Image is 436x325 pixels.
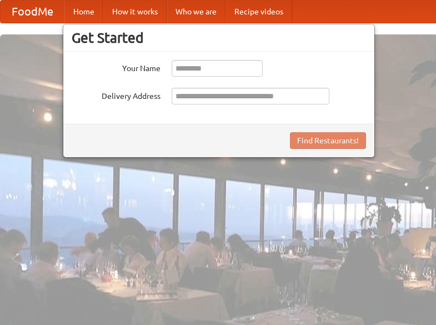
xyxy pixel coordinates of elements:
[72,60,161,74] label: Your Name
[103,1,167,23] a: How it works
[72,29,366,46] h3: Get Started
[290,132,366,149] button: Find Restaurants!
[1,1,64,23] a: FoodMe
[72,88,161,102] label: Delivery Address
[167,1,225,23] a: Who we are
[64,1,103,23] a: Home
[225,1,292,23] a: Recipe videos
